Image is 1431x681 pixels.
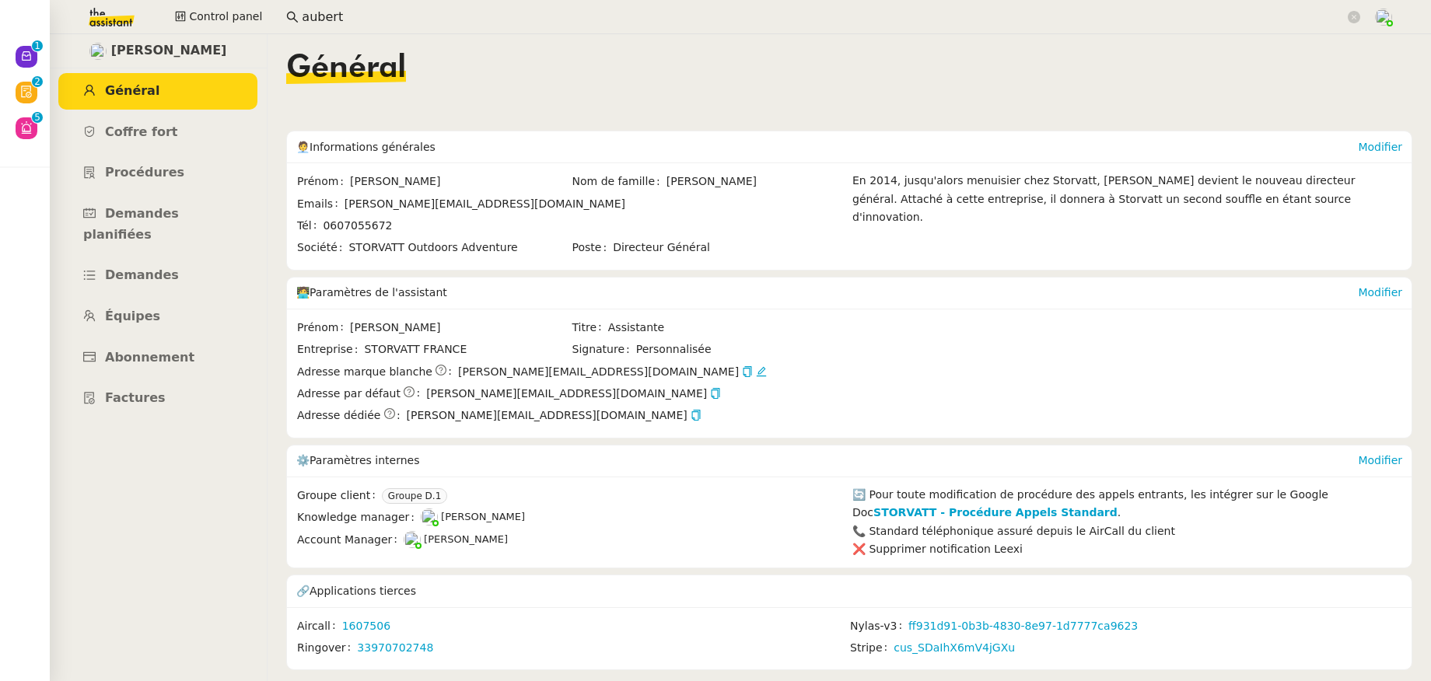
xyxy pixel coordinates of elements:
[296,278,1358,309] div: 🧑‍💻
[458,363,739,381] span: [PERSON_NAME][EMAIL_ADDRESS][DOMAIN_NAME]
[32,40,43,51] nz-badge-sup: 1
[350,319,570,337] span: [PERSON_NAME]
[873,506,1118,519] a: STORVATT - Procédure Appels Standard
[297,385,401,403] span: Adresse par défaut
[407,407,702,424] span: [PERSON_NAME][EMAIL_ADDRESS][DOMAIN_NAME]
[572,239,614,257] span: Poste
[105,83,159,98] span: Général
[894,639,1015,657] a: cus_SDaIhX6mV4jGXu
[613,239,845,257] span: Directeur Général
[58,73,257,110] a: Général
[364,340,570,358] span: STORVATT FRANCE
[297,487,382,505] span: Groupe client
[34,76,40,90] p: 2
[105,165,184,180] span: Procédures
[105,267,179,282] span: Demandes
[189,8,262,26] span: Control panel
[424,533,508,545] span: [PERSON_NAME]
[297,407,380,424] span: Adresse dédiée
[382,488,447,504] nz-tag: Groupe D.1
[348,239,570,257] span: STORVATT Outdoors Adventure
[1358,454,1402,466] a: Modifier
[297,617,342,635] span: Aircall
[302,7,1345,28] input: Rechercher
[404,531,421,548] img: users%2FNTfmycKsCFdqp6LX6USf2FmuPJo2%2Favatar%2F16D86256-2126-4AE5-895D-3A0011377F92_1_102_o-remo...
[32,76,43,87] nz-badge-sup: 2
[342,617,390,635] a: 1607506
[297,340,364,358] span: Entreprise
[105,124,178,139] span: Coffre fort
[297,239,348,257] span: Société
[58,257,257,294] a: Demandes
[105,350,194,365] span: Abonnement
[34,40,40,54] p: 1
[1358,141,1402,153] a: Modifier
[297,319,350,337] span: Prénom
[572,319,608,337] span: Titre
[296,445,1358,477] div: ⚙️
[426,385,721,403] span: [PERSON_NAME][EMAIL_ADDRESS][DOMAIN_NAME]
[58,114,257,151] a: Coffre fort
[1358,286,1402,299] a: Modifier
[1375,9,1392,26] img: users%2FNTfmycKsCFdqp6LX6USf2FmuPJo2%2Favatar%2F16D86256-2126-4AE5-895D-3A0011377F92_1_102_o-remo...
[310,454,419,466] span: Paramètres internes
[636,340,712,358] span: Personnalisée
[166,6,271,28] button: Control panel
[58,155,257,191] a: Procédures
[83,206,179,242] span: Demandes planifiées
[421,508,438,526] img: users%2FyQfMwtYgTqhRP2YHWHmG2s2LYaD3%2Favatar%2Fprofile-pic.png
[310,286,447,299] span: Paramètres de l'assistant
[297,639,357,657] span: Ringover
[850,617,908,635] span: Nylas-v3
[850,639,894,657] span: Stripe
[105,309,160,323] span: Équipes
[111,40,227,61] span: [PERSON_NAME]
[32,112,43,123] nz-badge-sup: 5
[908,617,1138,635] a: ff931d91-0b3b-4830-8e97-1d7777ca9623
[58,340,257,376] a: Abonnement
[297,531,404,549] span: Account Manager
[852,540,1402,558] div: ❌ Supprimer notification Leexi
[357,639,433,657] a: 33970702748
[58,299,257,335] a: Équipes
[310,585,416,597] span: Applications tierces
[852,486,1402,522] div: 🔄 Pour toute modification de procédure des appels entrants, les intégrer sur le Google Doc .
[608,319,845,337] span: Assistante
[441,511,525,522] span: [PERSON_NAME]
[296,575,1402,606] div: 🔗
[58,196,257,253] a: Demandes planifiées
[572,340,636,358] span: Signature
[89,43,107,60] img: users%2FRcIDm4Xn1TPHYwgLThSv8RQYtaM2%2Favatar%2F95761f7a-40c3-4bb5-878d-fe785e6f95b2
[105,390,166,405] span: Factures
[297,363,432,381] span: Adresse marque blanche
[852,522,1402,540] div: 📞 Standard téléphonique assuré depuis le AirCall du client
[297,508,421,526] span: Knowledge manager
[34,112,40,126] p: 5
